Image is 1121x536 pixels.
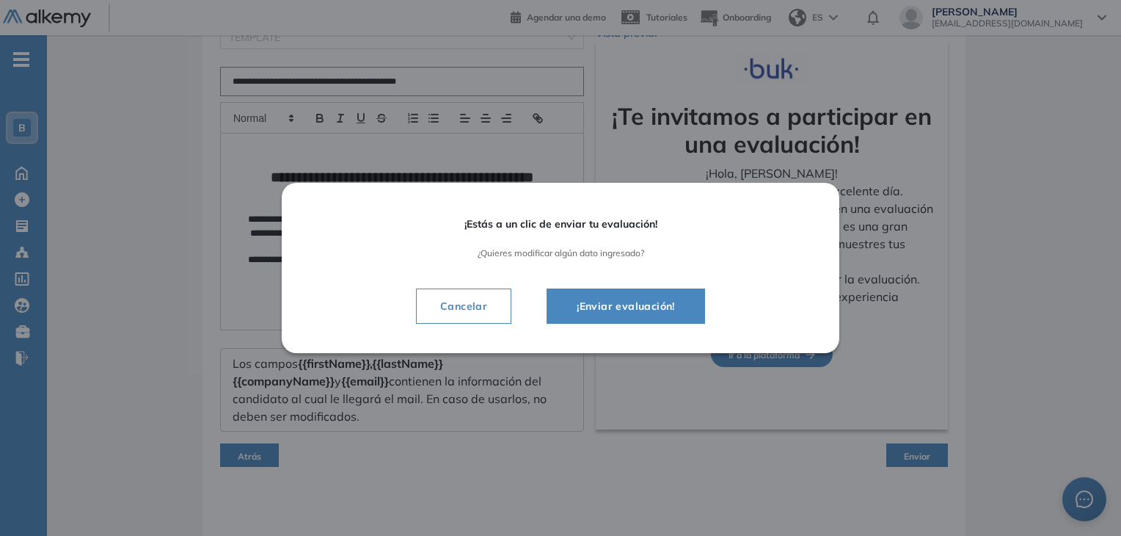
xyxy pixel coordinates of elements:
[1048,466,1121,536] div: Widget de chat
[547,289,705,324] button: ¡Enviar evaluación!
[1048,466,1121,536] iframe: Chat Widget
[565,297,687,315] span: ¡Enviar evaluación!
[428,297,499,315] span: Cancelar
[323,248,798,258] span: ¿Quieres modificar algún dato ingresado?
[416,289,511,324] button: Cancelar
[323,218,798,231] span: ¡Estás a un clic de enviar tu evaluación!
